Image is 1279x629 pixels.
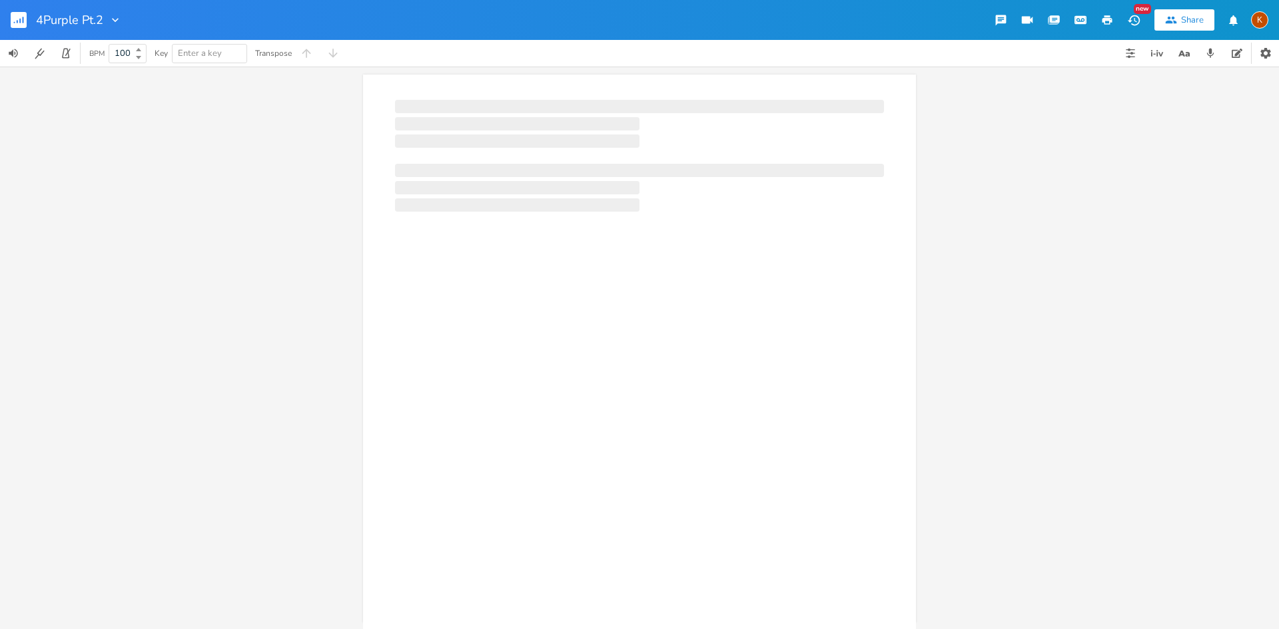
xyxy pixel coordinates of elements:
span: 4Purple Pt.2 [36,14,103,26]
button: Share [1154,9,1214,31]
button: New [1120,8,1147,32]
div: Key [155,49,168,57]
div: New [1134,4,1151,14]
span: Enter a key [178,47,222,59]
div: Kat [1251,11,1268,29]
div: BPM [89,50,105,57]
div: Transpose [255,49,292,57]
div: Share [1181,14,1204,26]
button: K [1251,5,1268,35]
